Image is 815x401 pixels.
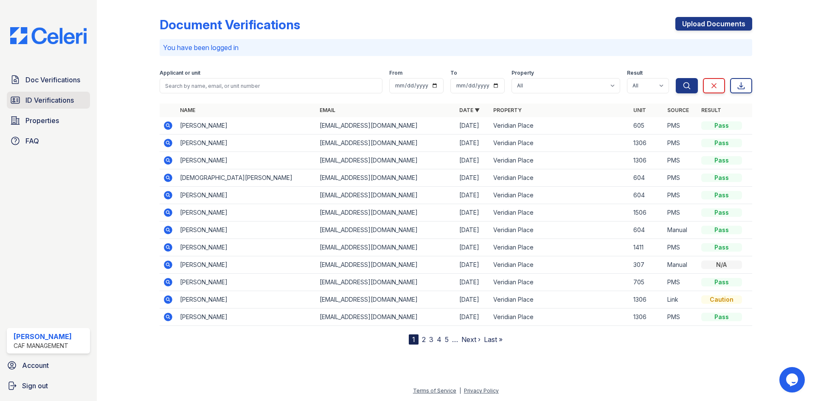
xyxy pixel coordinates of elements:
a: Next › [461,335,481,344]
div: Pass [701,121,742,130]
div: Pass [701,156,742,165]
td: [PERSON_NAME] [177,291,316,308]
td: 1506 [630,204,664,222]
td: 1306 [630,152,664,169]
td: [EMAIL_ADDRESS][DOMAIN_NAME] [316,204,456,222]
a: 5 [445,335,449,344]
td: Link [664,291,698,308]
td: 1306 [630,135,664,152]
a: Email [320,107,335,113]
td: [EMAIL_ADDRESS][DOMAIN_NAME] [316,222,456,239]
td: [PERSON_NAME] [177,239,316,256]
td: PMS [664,274,698,291]
a: Name [180,107,195,113]
label: Result [627,70,643,76]
a: Doc Verifications [7,71,90,88]
span: … [452,334,458,345]
td: Manual [664,256,698,274]
td: [EMAIL_ADDRESS][DOMAIN_NAME] [316,152,456,169]
td: [DATE] [456,135,490,152]
div: 1 [409,334,419,345]
div: Pass [701,174,742,182]
td: [PERSON_NAME] [177,187,316,204]
a: 3 [429,335,433,344]
a: Properties [7,112,90,129]
td: [EMAIL_ADDRESS][DOMAIN_NAME] [316,187,456,204]
td: Veridian Place [490,222,630,239]
span: ID Verifications [25,95,74,105]
td: Veridian Place [490,239,630,256]
td: [DATE] [456,204,490,222]
td: [PERSON_NAME] [177,117,316,135]
div: [PERSON_NAME] [14,331,72,342]
td: [DATE] [456,256,490,274]
td: [DATE] [456,239,490,256]
td: [EMAIL_ADDRESS][DOMAIN_NAME] [316,135,456,152]
td: PMS [664,152,698,169]
td: Veridian Place [490,204,630,222]
td: [DATE] [456,291,490,308]
td: [PERSON_NAME] [177,308,316,326]
a: Unit [633,107,646,113]
a: Sign out [3,377,93,394]
div: Pass [701,243,742,252]
td: 604 [630,222,664,239]
td: Veridian Place [490,187,630,204]
input: Search by name, email, or unit number [160,78,382,93]
td: [DATE] [456,274,490,291]
a: Upload Documents [675,17,752,31]
span: Sign out [22,381,48,391]
span: FAQ [25,136,39,146]
td: [DATE] [456,187,490,204]
td: PMS [664,204,698,222]
p: You have been logged in [163,42,749,53]
td: [DATE] [456,117,490,135]
td: [DATE] [456,152,490,169]
td: [PERSON_NAME] [177,135,316,152]
td: [PERSON_NAME] [177,152,316,169]
img: CE_Logo_Blue-a8612792a0a2168367f1c8372b55b34899dd931a85d93a1a3d3e32e68fde9ad4.png [3,27,93,44]
td: PMS [664,308,698,326]
td: [EMAIL_ADDRESS][DOMAIN_NAME] [316,308,456,326]
a: Terms of Service [413,387,456,394]
div: Pass [701,139,742,147]
iframe: chat widget [779,367,807,393]
td: 604 [630,187,664,204]
td: Veridian Place [490,308,630,326]
td: [DEMOGRAPHIC_DATA][PERSON_NAME] [177,169,316,187]
div: Pass [701,278,742,286]
td: Veridian Place [490,135,630,152]
a: 2 [422,335,426,344]
td: [EMAIL_ADDRESS][DOMAIN_NAME] [316,256,456,274]
td: Veridian Place [490,274,630,291]
a: Property [493,107,522,113]
td: [EMAIL_ADDRESS][DOMAIN_NAME] [316,291,456,308]
td: Veridian Place [490,256,630,274]
td: Manual [664,222,698,239]
a: Source [667,107,689,113]
td: PMS [664,135,698,152]
label: Applicant or unit [160,70,200,76]
div: CAF Management [14,342,72,350]
td: 604 [630,169,664,187]
td: 605 [630,117,664,135]
td: [EMAIL_ADDRESS][DOMAIN_NAME] [316,117,456,135]
span: Account [22,360,49,370]
a: Last » [484,335,503,344]
a: ID Verifications [7,92,90,109]
label: From [389,70,402,76]
td: [EMAIL_ADDRESS][DOMAIN_NAME] [316,239,456,256]
a: Date ▼ [459,107,480,113]
td: PMS [664,239,698,256]
td: 1306 [630,291,664,308]
a: Account [3,357,93,374]
td: [EMAIL_ADDRESS][DOMAIN_NAME] [316,169,456,187]
span: Properties [25,115,59,126]
div: Caution [701,295,742,304]
div: Pass [701,208,742,217]
td: [DATE] [456,169,490,187]
div: Document Verifications [160,17,300,32]
label: To [450,70,457,76]
td: Veridian Place [490,291,630,308]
